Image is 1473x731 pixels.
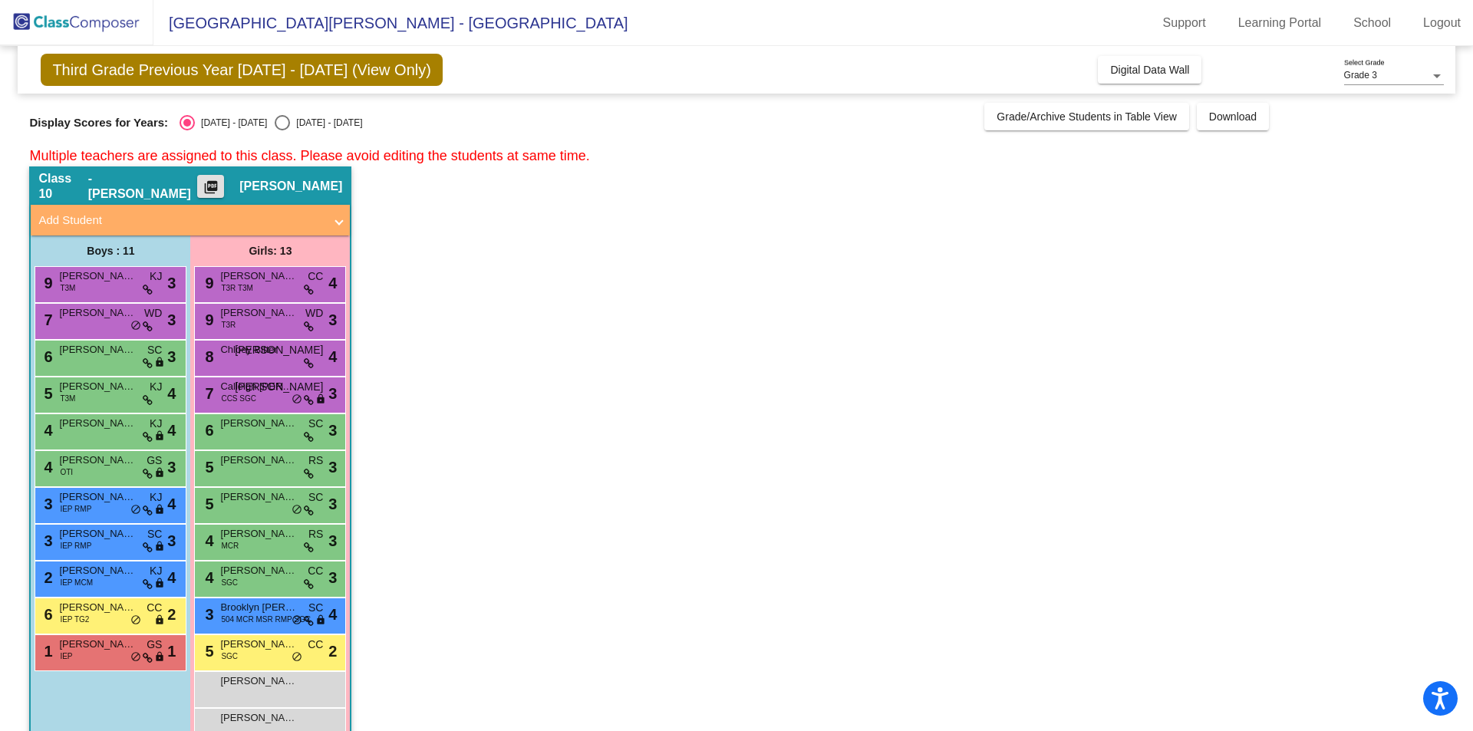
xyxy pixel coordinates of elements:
[59,379,136,394] span: [PERSON_NAME]
[60,540,91,552] span: IEP RMP
[40,643,52,660] span: 1
[60,282,75,294] span: T3M
[41,54,443,86] span: Third Grade Previous Year [DATE] - [DATE] (View Only)
[292,614,302,627] span: do_not_disturb_alt
[88,171,198,202] span: - [PERSON_NAME]
[31,235,190,266] div: Boys : 11
[308,563,323,579] span: CC
[1226,11,1334,35] a: Learning Portal
[59,637,136,652] span: [PERSON_NAME]
[59,268,136,284] span: [PERSON_NAME] [PERSON_NAME]
[201,348,213,365] span: 8
[59,526,136,542] span: [PERSON_NAME]
[167,419,176,442] span: 4
[167,345,176,368] span: 3
[60,466,73,478] span: OTI
[1151,11,1218,35] a: Support
[308,453,323,469] span: RS
[315,393,326,406] span: lock
[1110,64,1189,76] span: Digital Data Wall
[201,459,213,476] span: 5
[220,489,297,505] span: [PERSON_NAME]
[221,577,238,588] span: SGC
[150,563,162,579] span: KJ
[984,103,1189,130] button: Grade/Archive Students in Table View
[328,529,337,552] span: 3
[201,532,213,549] span: 4
[38,212,324,229] mat-panel-title: Add Student
[202,179,220,201] mat-icon: picture_as_pdf
[147,600,162,616] span: CC
[40,348,52,365] span: 6
[1411,11,1473,35] a: Logout
[308,526,323,542] span: RS
[235,379,323,395] span: [PERSON_NAME]
[220,379,297,394] span: Calleigh [PERSON_NAME]
[305,305,323,321] span: WD
[59,563,136,578] span: [PERSON_NAME]
[167,640,176,663] span: 1
[1098,56,1201,84] button: Digital Data Wall
[197,175,224,198] button: Print Students Details
[221,319,236,331] span: T3R
[220,600,297,615] span: Brooklyn [PERSON_NAME]
[221,650,238,662] span: SGC
[154,614,165,627] span: lock
[144,305,162,321] span: WD
[201,496,213,512] span: 5
[239,179,342,194] span: [PERSON_NAME]
[40,385,52,402] span: 5
[147,526,162,542] span: SC
[221,282,253,294] span: T3R T3M
[59,453,136,468] span: [PERSON_NAME]
[221,393,256,404] span: CCS SGC
[154,357,165,369] span: lock
[1197,103,1269,130] button: Download
[190,235,350,266] div: Girls: 13
[130,614,141,627] span: do_not_disturb_alt
[220,710,297,726] span: [PERSON_NAME]
[40,532,52,549] span: 3
[167,382,176,405] span: 4
[201,606,213,623] span: 3
[40,459,52,476] span: 4
[220,637,297,652] span: [PERSON_NAME]
[40,606,52,623] span: 6
[1341,11,1403,35] a: School
[154,541,165,553] span: lock
[220,563,297,578] span: [PERSON_NAME]
[150,416,162,432] span: KJ
[220,673,297,689] span: [PERSON_NAME]
[220,416,297,431] span: [PERSON_NAME]
[40,422,52,439] span: 4
[40,275,52,291] span: 9
[150,379,162,395] span: KJ
[130,320,141,332] span: do_not_disturb_alt
[201,569,213,586] span: 4
[130,504,141,516] span: do_not_disturb_alt
[220,305,297,321] span: [PERSON_NAME]
[292,651,302,663] span: do_not_disturb_alt
[315,614,326,627] span: lock
[1209,110,1257,123] span: Download
[220,342,297,357] span: Chloey Bitter
[308,416,323,432] span: SC
[292,504,302,516] span: do_not_disturb_alt
[221,540,239,552] span: MCR
[308,600,323,616] span: SC
[308,489,323,505] span: SC
[59,489,136,505] span: [PERSON_NAME]
[150,268,162,285] span: KJ
[328,640,337,663] span: 2
[328,456,337,479] span: 3
[328,419,337,442] span: 3
[180,115,362,130] mat-radio-group: Select an option
[60,614,89,625] span: IEP TG2
[167,566,176,589] span: 4
[60,650,72,662] span: IEP
[328,345,337,368] span: 4
[201,311,213,328] span: 9
[167,492,176,515] span: 4
[201,275,213,291] span: 9
[29,116,168,130] span: Display Scores for Years:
